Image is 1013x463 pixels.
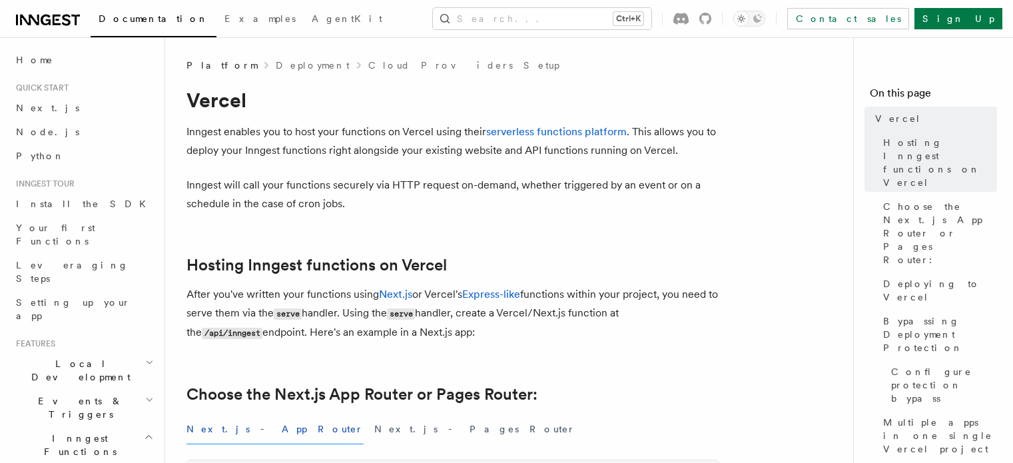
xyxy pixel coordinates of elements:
a: Leveraging Steps [11,253,157,290]
span: Node.js [16,127,79,137]
span: Your first Functions [16,223,95,246]
button: Next.js - App Router [186,414,364,444]
a: Configure protection bypass [886,360,997,410]
span: Quick start [11,83,69,93]
a: Hosting Inngest functions on Vercel [186,256,447,274]
a: Next.js [379,288,412,300]
kbd: Ctrl+K [613,12,643,25]
a: Sign Up [914,8,1002,29]
span: Multiple apps in one single Vercel project [883,416,997,456]
a: Contact sales [787,8,909,29]
a: Hosting Inngest functions on Vercel [878,131,997,195]
a: Examples [216,4,304,36]
a: Your first Functions [11,216,157,253]
p: Inngest will call your functions securely via HTTP request on-demand, whether triggered by an eve... [186,176,719,213]
span: Configure protection bypass [891,365,997,405]
a: Setting up your app [11,290,157,328]
code: /api/inngest [202,328,262,339]
span: AgentKit [312,13,382,24]
span: Features [11,338,55,349]
p: Inngest enables you to host your functions on Vercel using their . This allows you to deploy your... [186,123,719,160]
a: Deploying to Vercel [878,272,997,309]
a: Node.js [11,120,157,144]
code: serve [274,308,302,320]
span: Vercel [875,112,921,125]
span: Local Development [11,357,145,384]
span: Inngest tour [11,179,75,189]
span: Home [16,53,53,67]
a: Express-like [462,288,520,300]
button: Toggle dark mode [733,11,765,27]
span: Deploying to Vercel [883,277,997,304]
span: Python [16,151,65,161]
a: Install the SDK [11,192,157,216]
span: Hosting Inngest functions on Vercel [883,136,997,189]
a: Vercel [870,107,997,131]
span: Choose the Next.js App Router or Pages Router: [883,200,997,266]
button: Search...Ctrl+K [433,8,651,29]
a: Bypassing Deployment Protection [878,309,997,360]
span: Bypassing Deployment Protection [883,314,997,354]
span: Platform [186,59,257,72]
button: Events & Triggers [11,389,157,426]
p: After you've written your functions using or Vercel's functions within your project, you need to ... [186,285,719,342]
a: serverless functions platform [486,125,627,138]
a: Cloud Providers Setup [368,59,559,72]
span: Events & Triggers [11,394,145,421]
a: Choose the Next.js App Router or Pages Router: [878,195,997,272]
code: serve [387,308,415,320]
a: Python [11,144,157,168]
span: Leveraging Steps [16,260,129,284]
span: Documentation [99,13,208,24]
a: Next.js [11,96,157,120]
a: Documentation [91,4,216,37]
span: Next.js [16,103,79,113]
span: Examples [224,13,296,24]
a: Deployment [276,59,350,72]
a: AgentKit [304,4,390,36]
a: Home [11,48,157,72]
span: Setting up your app [16,297,131,321]
h1: Vercel [186,88,719,112]
h4: On this page [870,85,997,107]
a: Multiple apps in one single Vercel project [878,410,997,461]
span: Inngest Functions [11,432,144,458]
span: Install the SDK [16,199,154,209]
a: Choose the Next.js App Router or Pages Router: [186,385,537,404]
button: Local Development [11,352,157,389]
button: Next.js - Pages Router [374,414,575,444]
